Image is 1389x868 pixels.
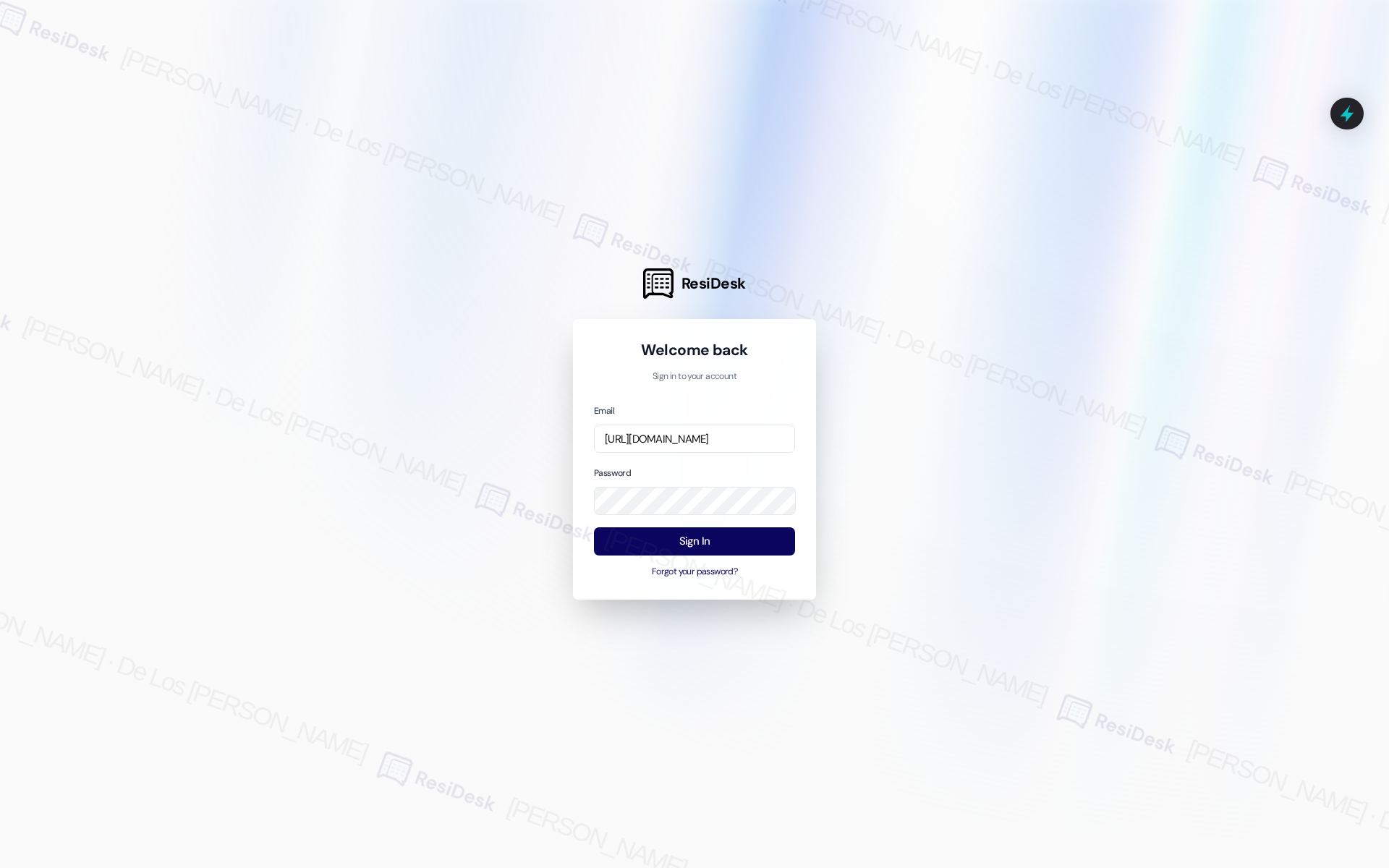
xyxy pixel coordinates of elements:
input: name@example.com [594,425,795,453]
button: Sign In [594,527,795,556]
h1: Welcome back [594,340,795,360]
img: ResiDesk Logo [643,268,674,299]
label: Password [594,467,631,479]
button: Forgot your password? [594,566,795,579]
span: ResiDesk [681,273,746,294]
label: Email [594,405,614,417]
p: Sign in to your account [594,370,795,383]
